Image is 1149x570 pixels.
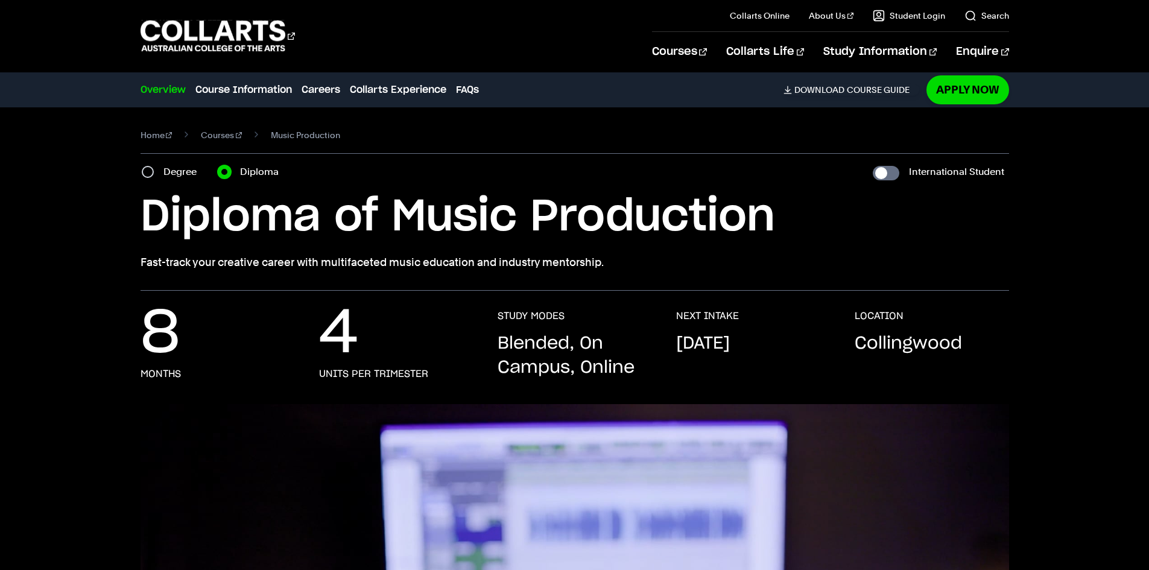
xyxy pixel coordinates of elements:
[964,10,1009,22] a: Search
[726,32,804,72] a: Collarts Life
[652,32,707,72] a: Courses
[271,127,340,144] span: Music Production
[855,332,962,356] p: Collingwood
[141,368,181,380] h3: months
[141,83,186,97] a: Overview
[319,368,428,380] h3: units per trimester
[350,83,446,97] a: Collarts Experience
[823,32,937,72] a: Study Information
[141,19,295,53] div: Go to homepage
[855,310,904,322] h3: LOCATION
[730,10,790,22] a: Collarts Online
[873,10,945,22] a: Student Login
[240,163,286,180] label: Diploma
[319,310,358,358] p: 4
[783,84,919,95] a: DownloadCourse Guide
[498,310,565,322] h3: STUDY MODES
[676,332,730,356] p: [DATE]
[794,84,844,95] span: Download
[201,127,242,144] a: Courses
[163,163,204,180] label: Degree
[141,310,180,358] p: 8
[956,32,1008,72] a: Enquire
[909,163,1004,180] label: International Student
[195,83,292,97] a: Course Information
[676,310,739,322] h3: NEXT INTAKE
[141,127,173,144] a: Home
[141,254,1009,271] p: Fast-track your creative career with multifaceted music education and industry mentorship.
[809,10,853,22] a: About Us
[141,190,1009,244] h1: Diploma of Music Production
[302,83,340,97] a: Careers
[456,83,479,97] a: FAQs
[926,75,1009,104] a: Apply Now
[498,332,652,380] p: Blended, On Campus, Online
